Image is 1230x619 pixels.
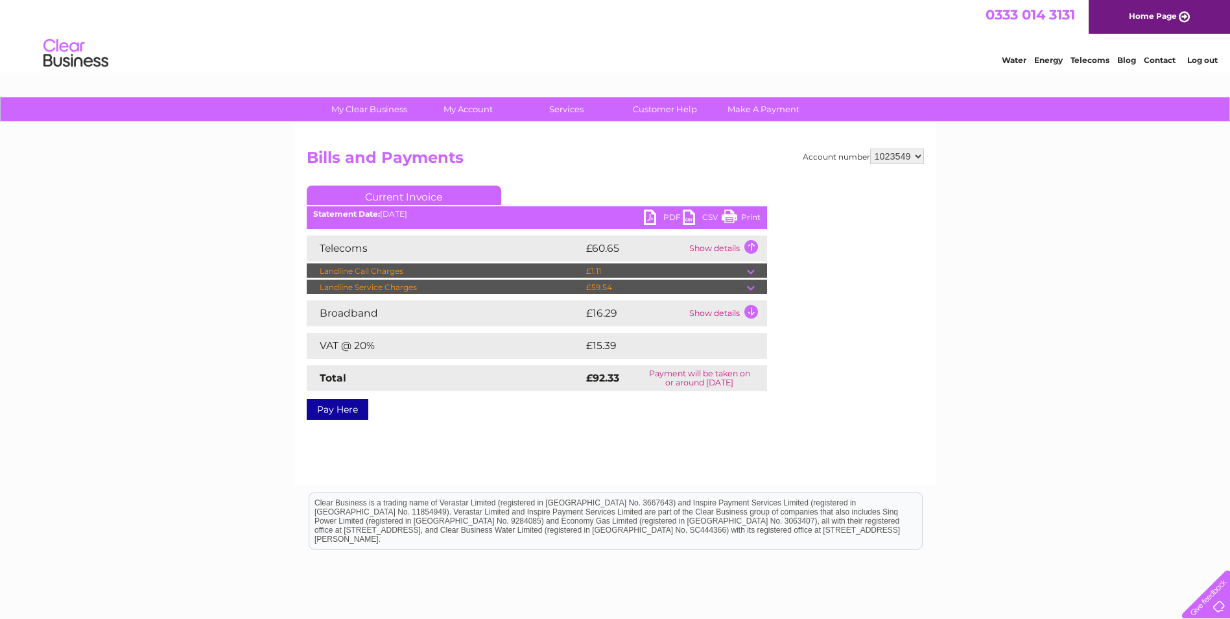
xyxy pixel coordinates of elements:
a: Print [722,210,761,228]
td: £1.11 [583,263,747,279]
h2: Bills and Payments [307,149,924,173]
a: Customer Help [611,97,718,121]
td: Payment will be taken on or around [DATE] [632,365,767,391]
a: Telecoms [1070,55,1109,65]
a: Water [1002,55,1026,65]
a: Make A Payment [710,97,817,121]
a: Blog [1117,55,1136,65]
td: Landline Service Charges [307,280,583,295]
a: Current Invoice [307,186,501,205]
a: Energy [1034,55,1063,65]
td: £15.39 [583,333,740,359]
strong: £92.33 [586,372,619,384]
td: Landline Call Charges [307,263,583,279]
a: Pay Here [307,399,368,420]
a: 0333 014 3131 [986,6,1075,23]
b: Statement Date: [313,209,380,219]
div: [DATE] [307,210,767,219]
img: logo.png [43,34,109,73]
a: CSV [683,210,722,228]
div: Account number [803,149,924,164]
a: Services [513,97,620,121]
td: £59.54 [583,280,747,295]
div: Clear Business is a trading name of Verastar Limited (registered in [GEOGRAPHIC_DATA] No. 3667643... [309,7,922,63]
a: Contact [1144,55,1176,65]
strong: Total [320,372,346,384]
a: My Clear Business [316,97,423,121]
td: Show details [686,300,767,326]
td: Broadband [307,300,583,326]
a: My Account [414,97,521,121]
td: £16.29 [583,300,686,326]
a: PDF [644,210,683,228]
td: £60.65 [583,236,686,261]
td: Telecoms [307,236,583,261]
td: VAT @ 20% [307,333,583,359]
td: Show details [686,236,767,261]
a: Log out [1187,55,1218,65]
